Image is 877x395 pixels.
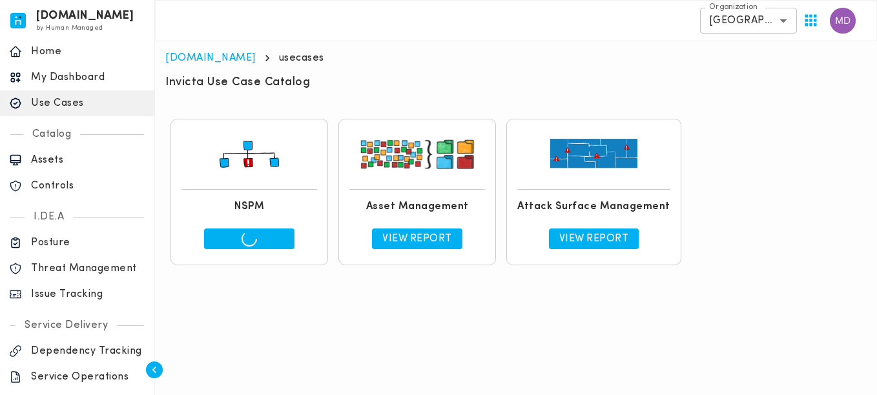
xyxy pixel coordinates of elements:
p: Home [31,45,145,58]
a: View Report [549,228,639,249]
p: Controls [31,179,145,192]
p: View Report [382,232,452,245]
span: by Human Managed [36,25,103,32]
a: View Report [204,228,294,249]
p: I.DE.A [25,210,73,223]
p: Threat Management [31,262,145,275]
h6: [DOMAIN_NAME] [36,12,134,21]
p: Issue Tracking [31,288,145,301]
p: My Dashboard [31,71,145,84]
nav: breadcrumb [165,52,867,65]
p: Assets [31,154,145,167]
p: Service Operations [31,370,145,383]
h6: NSPM [234,200,264,213]
button: User [825,3,861,39]
a: [DOMAIN_NAME] [165,53,256,63]
p: usecases [279,52,324,65]
label: Organization [709,2,758,13]
img: Marc Daniel Jamindang [830,8,856,34]
img: invicta.io [10,13,26,28]
a: View Report [372,228,462,249]
p: Service Delivery [15,319,117,332]
img: usecase [526,130,661,179]
img: usecase [181,130,317,179]
p: Use Cases [31,97,145,110]
p: Dependency Tracking [31,345,145,358]
p: View Report [214,232,284,245]
p: Catalog [23,128,81,141]
img: usecase [349,130,485,179]
div: [GEOGRAPHIC_DATA] [700,8,797,34]
h6: Invicta Use Case Catalog [165,75,310,90]
p: Posture [31,236,145,249]
h6: Attack Surface Management [517,200,670,213]
p: View Report [559,232,629,245]
h6: Asset Management [366,200,469,213]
